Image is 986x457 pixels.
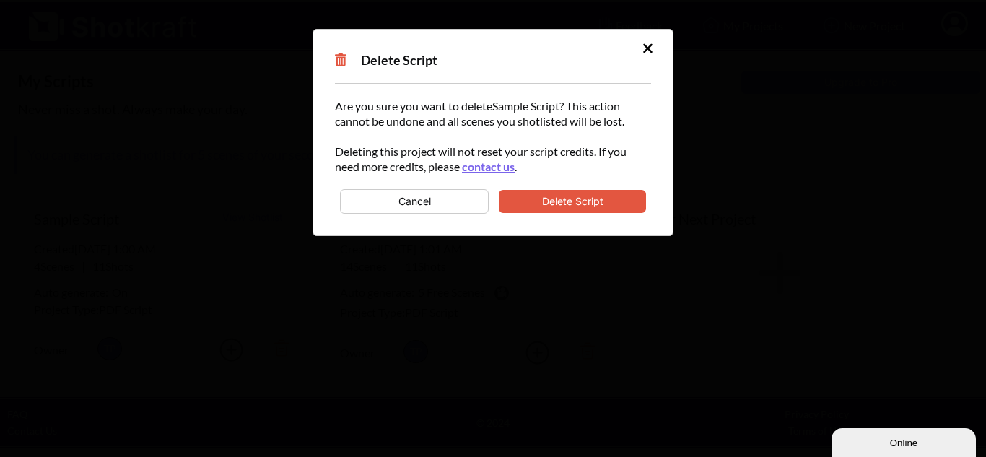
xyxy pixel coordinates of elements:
button: Delete Script [499,190,646,213]
a: contact us [462,160,515,173]
div: Are you sure you want to delete Sample Script ? This action cannot be undone and all scenes you s... [335,98,651,214]
iframe: chat widget [832,425,979,457]
button: Cancel [340,189,489,214]
span: Delete Script [335,52,437,68]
